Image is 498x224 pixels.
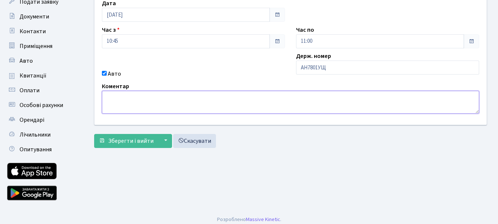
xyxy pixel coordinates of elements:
span: Оплати [20,86,40,94]
a: Скасувати [173,134,216,148]
label: Авто [108,69,121,78]
a: Massive Kinetic [246,216,280,223]
span: Орендарі [20,116,44,124]
span: Квитанції [20,72,47,80]
span: Зберегти і вийти [108,137,154,145]
a: Авто [4,54,78,68]
button: Зберегти і вийти [94,134,158,148]
a: Орендарі [4,113,78,127]
a: Опитування [4,142,78,157]
span: Опитування [20,145,52,154]
span: Особові рахунки [20,101,63,109]
a: Контакти [4,24,78,39]
a: Приміщення [4,39,78,54]
input: AA0001AA [296,61,479,75]
a: Квитанції [4,68,78,83]
span: Контакти [20,27,46,35]
label: Час з [102,25,120,34]
a: Особові рахунки [4,98,78,113]
a: Документи [4,9,78,24]
span: Лічильники [20,131,51,139]
a: Лічильники [4,127,78,142]
label: Держ. номер [296,52,331,61]
a: Оплати [4,83,78,98]
div: Розроблено . [217,216,281,224]
span: Приміщення [20,42,52,50]
span: Документи [20,13,49,21]
label: Час по [296,25,314,34]
label: Коментар [102,82,129,91]
span: Авто [20,57,33,65]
